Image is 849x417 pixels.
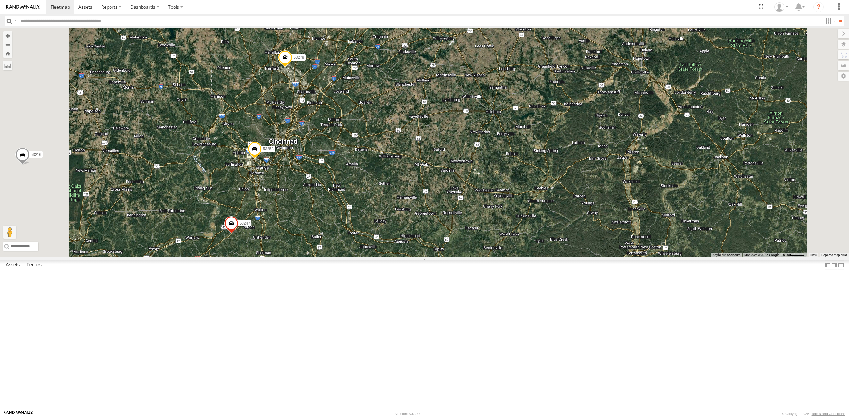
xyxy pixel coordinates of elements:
span: 53216 [31,153,41,157]
button: Drag Pegman onto the map to open Street View [3,226,16,239]
span: 5 km [783,253,790,257]
button: Zoom in [3,31,12,40]
div: © Copyright 2025 - [782,412,845,416]
label: Map Settings [838,72,849,81]
div: Miky Transport [772,2,791,12]
span: Map data ©2025 Google [744,253,779,257]
label: Dock Summary Table to the Right [831,260,837,270]
button: Keyboard shortcuts [713,253,740,257]
label: Search Query [13,16,19,26]
span: 53278 [293,55,304,60]
label: Fences [23,261,45,270]
a: Report a map error [821,253,847,257]
label: Dock Summary Table to the Left [825,260,831,270]
button: Map Scale: 5 km per 42 pixels [781,253,807,257]
div: Version: 307.00 [395,412,420,416]
button: Zoom out [3,40,12,49]
button: Zoom Home [3,49,12,58]
span: 53247 [240,221,250,226]
a: Terms and Conditions [812,412,845,416]
span: 53258 [263,147,274,151]
a: Terms (opens in new tab) [810,254,817,256]
a: Visit our Website [4,411,33,417]
label: Assets [3,261,23,270]
label: Search Filter Options [823,16,837,26]
label: Measure [3,61,12,70]
label: Hide Summary Table [838,260,844,270]
i: ? [813,2,824,12]
img: rand-logo.svg [6,5,40,9]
